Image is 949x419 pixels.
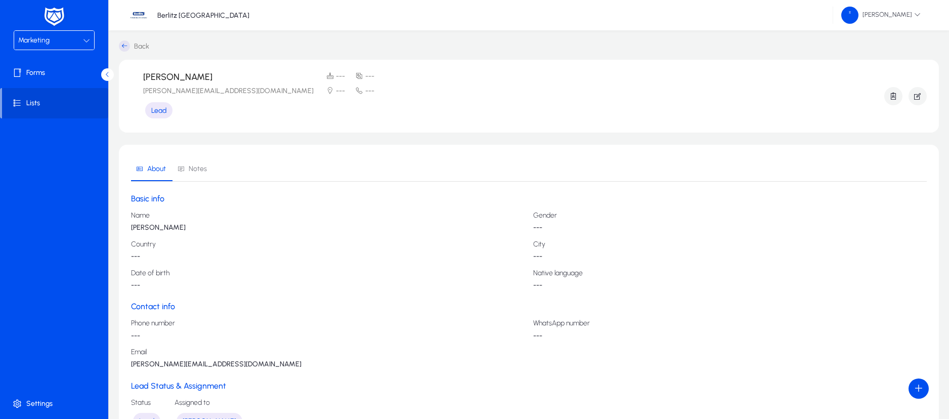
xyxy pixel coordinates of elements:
[2,98,108,108] span: Lists
[833,6,929,24] button: [PERSON_NAME]
[151,106,166,115] span: Lead
[841,7,921,24] span: [PERSON_NAME]
[533,269,927,277] h4: Native language
[2,389,110,419] a: Settings
[131,224,525,232] p: [PERSON_NAME]
[131,240,525,248] h4: Country
[189,165,207,173] span: Notes
[131,381,927,391] h3: Lead Status & Assignment
[533,332,927,340] p: ---
[129,6,148,25] img: 37.jpg
[131,399,162,407] h4: Status
[131,269,525,277] h4: Date of birth
[131,360,927,368] p: [PERSON_NAME][EMAIL_ADDRESS][DOMAIN_NAME]
[365,72,374,80] span: ---
[131,194,927,203] h3: Basic info
[131,319,525,327] h4: Phone number
[2,68,110,78] span: Forms
[533,319,927,327] h4: WhatsApp number
[365,87,374,95] span: ---
[131,281,525,289] p: ---
[131,212,525,220] h4: Name
[131,253,525,261] p: ---
[336,72,345,80] span: ---
[2,58,110,88] a: Forms
[143,72,314,82] p: [PERSON_NAME]
[533,224,927,232] p: ---
[533,212,927,220] h4: Gender
[336,87,345,95] span: ---
[175,399,244,407] h4: Assigned to
[533,253,927,261] p: ---
[131,348,927,356] h4: Email
[841,7,858,24] img: 58.png
[533,281,927,289] p: ---
[119,40,149,52] a: Back
[143,86,314,96] p: [PERSON_NAME][EMAIL_ADDRESS][DOMAIN_NAME]
[533,240,927,248] h4: City
[18,36,50,45] span: Marketing
[2,399,110,409] span: Settings
[147,165,166,173] span: About
[131,332,525,340] p: ---
[41,6,67,27] img: white-logo.png
[131,302,927,311] h3: Contact info
[157,11,249,20] p: Berlitz [GEOGRAPHIC_DATA]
